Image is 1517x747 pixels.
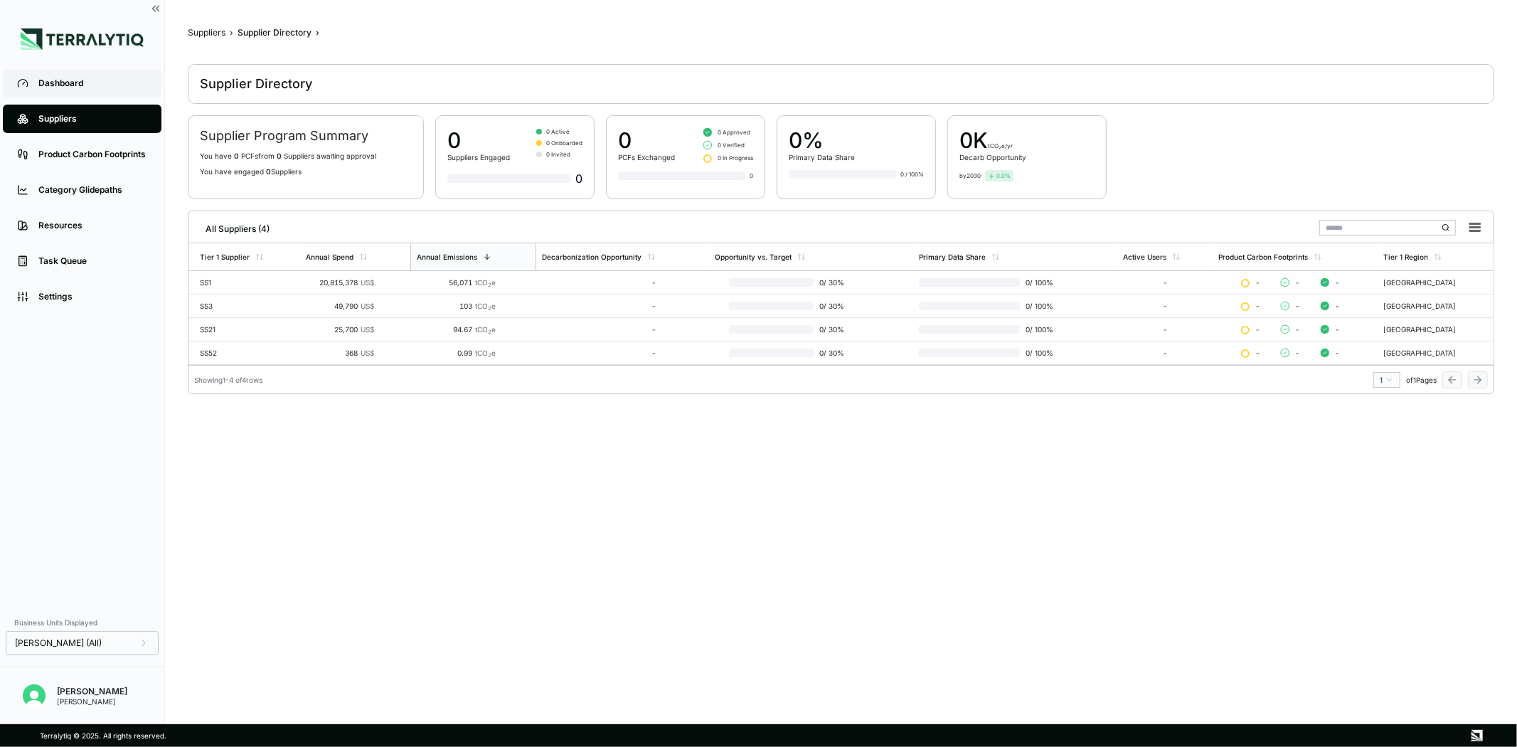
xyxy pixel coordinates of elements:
[306,253,353,261] div: Annual Spend
[488,282,491,288] sub: 2
[200,127,412,144] h2: Supplier Program Summary
[1218,253,1308,261] div: Product Carbon Footprints
[996,171,1011,180] span: 0.0 %
[57,686,127,697] div: [PERSON_NAME]
[38,220,147,231] div: Resources
[188,27,225,38] div: Suppliers
[15,637,102,649] span: [PERSON_NAME] (All)
[316,27,319,38] span: ›
[361,325,374,334] span: US$
[715,253,792,261] div: Opportunity vs. Target
[1380,376,1394,384] div: 1
[306,325,374,334] div: 25,700
[1255,302,1260,310] span: -
[959,171,981,180] div: by 2030
[542,302,656,310] div: -
[814,302,851,310] span: 0 / 30 %
[1255,349,1260,357] span: -
[546,127,570,136] span: 0 Active
[416,278,496,287] div: 56,071
[447,153,510,161] div: Suppliers Engaged
[200,302,294,310] div: SS3
[361,349,374,357] span: US$
[814,349,851,357] span: 0 / 30 %
[718,128,750,137] span: 0 Approved
[959,153,1026,161] div: Decarb Opportunity
[1020,278,1055,287] span: 0 / 100 %
[1020,349,1055,357] span: 0 / 100 %
[234,152,239,160] span: 0
[194,376,262,384] div: Showing 1 - 4 of 4 rows
[919,253,986,261] div: Primary Data Share
[488,352,491,359] sub: 2
[488,329,491,335] sub: 2
[266,167,271,176] span: 0
[1383,349,1488,357] div: [GEOGRAPHIC_DATA]
[1295,325,1299,334] span: -
[38,291,147,302] div: Settings
[789,127,855,153] div: 0%
[475,325,496,334] span: tCO e
[542,325,656,334] div: -
[200,278,294,287] div: SS1
[306,278,374,287] div: 20,815,378
[417,253,477,261] div: Annual Emissions
[200,152,412,160] p: You have PCF s from Supplier s awaiting approval
[546,150,570,159] span: 0 Invited
[1255,325,1260,334] span: -
[361,278,374,287] span: US$
[200,349,294,357] div: SS52
[475,302,496,310] span: tCO e
[542,278,656,287] div: -
[1335,349,1339,357] span: -
[718,141,745,149] span: 0 Verified
[814,278,851,287] span: 0 / 30 %
[57,697,127,706] div: [PERSON_NAME]
[416,325,496,334] div: 94.67
[1123,349,1207,357] div: -
[447,170,582,187] div: 0
[1123,325,1207,334] div: -
[814,325,851,334] span: 0 / 30 %
[1383,278,1488,287] div: [GEOGRAPHIC_DATA]
[1383,302,1488,310] div: [GEOGRAPHIC_DATA]
[1406,376,1437,384] span: of 1 Pages
[488,305,491,312] sub: 2
[361,302,374,310] span: US$
[38,149,147,160] div: Product Carbon Footprints
[1295,349,1299,357] span: -
[900,170,924,179] div: 0 / 100%
[750,171,753,180] div: 0
[988,142,1013,149] span: tCO₂e/yr
[1123,253,1166,261] div: Active Users
[416,302,496,310] div: 103
[1335,278,1339,287] span: -
[17,679,51,713] button: Open user button
[1255,278,1260,287] span: -
[1383,325,1488,334] div: [GEOGRAPHIC_DATA]
[1383,253,1428,261] div: Tier 1 Region
[447,127,510,153] div: 0
[238,27,312,38] div: Supplier Directory
[1020,325,1055,334] span: 0 / 100 %
[230,27,233,38] span: ›
[200,325,294,334] div: SS21
[38,184,147,196] div: Category Glidepaths
[1295,278,1299,287] span: -
[542,349,656,357] div: -
[200,167,412,176] p: You have engaged Suppliers
[475,349,496,357] span: tCO e
[1335,325,1339,334] span: -
[38,78,147,89] div: Dashboard
[618,127,675,153] div: 0
[1373,372,1400,388] button: 1
[21,28,144,50] img: Logo
[789,153,855,161] div: Primary Data Share
[1020,302,1055,310] span: 0 / 100 %
[1123,278,1207,287] div: -
[1335,302,1339,310] span: -
[1295,302,1299,310] span: -
[546,139,582,147] span: 0 Onboarded
[1123,302,1207,310] div: -
[38,255,147,267] div: Task Queue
